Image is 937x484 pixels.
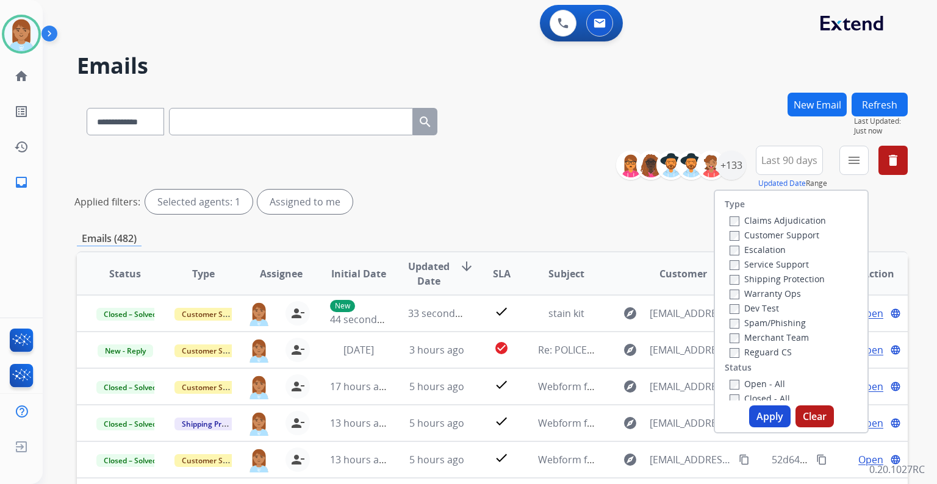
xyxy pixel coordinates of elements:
span: Open [858,379,883,394]
span: Webform from [EMAIL_ADDRESS][DOMAIN_NAME] on [DATE] [538,380,814,393]
mat-icon: person_remove [290,306,305,321]
mat-icon: language [890,381,901,392]
span: Closed – Solved [96,418,164,430]
input: Reguard CS [730,348,739,358]
label: Shipping Protection [730,273,825,285]
span: SLA [493,266,511,281]
button: Refresh [852,93,908,116]
mat-icon: list_alt [14,104,29,119]
h2: Emails [77,54,908,78]
img: agent-avatar [247,301,271,326]
mat-icon: home [14,69,29,84]
mat-icon: check_circle [494,341,509,355]
mat-icon: history [14,140,29,154]
label: Customer Support [730,229,819,241]
label: Closed - All [730,393,790,404]
input: Open - All [730,380,739,390]
span: Initial Date [331,266,386,281]
mat-icon: person_remove [290,416,305,430]
span: 3 hours ago [409,343,464,357]
mat-icon: arrow_downward [459,259,474,274]
input: Dev Test [730,304,739,314]
mat-icon: language [890,344,901,355]
mat-icon: person_remove [290,452,305,467]
span: Customer Support [174,344,254,357]
span: Assignee [260,266,303,281]
span: Webform from [EMAIL_ADDRESS][DOMAIN_NAME] on [DATE] [538,453,814,466]
label: Escalation [730,244,786,255]
label: Warranty Ops [730,288,801,299]
span: Updated Date [408,259,450,288]
input: Escalation [730,246,739,255]
span: [EMAIL_ADDRESS][DOMAIN_NAME] [650,379,731,394]
label: Type [725,198,745,210]
label: Claims Adjudication [730,215,826,226]
button: New Email [788,93,847,116]
mat-icon: check [494,414,509,429]
mat-icon: person_remove [290,343,305,357]
mat-icon: explore [623,452,637,467]
span: [EMAIL_ADDRESS][DOMAIN_NAME] [650,452,731,467]
span: 33 seconds ago [408,307,479,320]
p: Emails (482) [77,231,142,246]
span: Closed – Solved [96,308,164,321]
span: [EMAIL_ADDRESS][DOMAIN_NAME] [650,416,731,430]
mat-icon: explore [623,416,637,430]
span: New - Reply [98,344,153,357]
input: Service Support [730,260,739,270]
span: Closed – Solved [96,454,164,467]
label: Reguard CS [730,346,792,358]
label: Open - All [730,378,785,390]
img: agent-avatar [247,374,271,399]
mat-icon: search [418,115,433,129]
mat-icon: menu [847,153,861,168]
input: Warranty Ops [730,290,739,299]
button: Apply [749,405,791,427]
label: Status [725,361,752,374]
div: Selected agents: 1 [145,190,253,214]
span: Open [858,306,883,321]
span: 5 hours ago [409,416,464,430]
span: [EMAIL_ADDRESS][DOMAIN_NAME] [650,343,731,357]
img: agent-avatar [247,447,271,472]
span: Open [858,343,883,357]
mat-icon: delete [886,153,900,168]
th: Action [830,252,908,295]
label: Merchant Team [730,332,809,343]
mat-icon: language [890,454,901,465]
button: Last 90 days [756,146,823,175]
input: Spam/Phishing [730,319,739,329]
span: Type [192,266,215,281]
mat-icon: language [890,308,901,319]
span: Customer Support [174,308,254,321]
span: Shipping Protection [174,418,258,430]
input: Customer Support [730,231,739,241]
span: Webform from [EMAIL_ADDRESS][DOMAIN_NAME] on [DATE] [538,416,814,430]
mat-icon: explore [623,343,637,357]
mat-icon: content_copy [739,454,750,465]
span: 17 hours ago [330,380,390,393]
button: Clear [795,405,834,427]
p: Applied filters: [74,194,140,209]
mat-icon: check [494,450,509,465]
img: agent-avatar [247,411,271,436]
span: 5 hours ago [409,380,464,393]
span: 5 hours ago [409,453,464,466]
span: Customer Support [174,381,254,394]
mat-icon: explore [623,379,637,394]
img: agent-avatar [247,338,271,363]
div: +133 [717,151,746,180]
span: Subject [548,266,584,281]
span: Range [758,178,827,188]
label: Service Support [730,258,809,270]
p: New [330,300,355,312]
span: 13 hours ago [330,453,390,466]
span: Customer Support [174,454,254,467]
input: Claims Adjudication [730,216,739,226]
mat-icon: language [890,418,901,429]
input: Merchant Team [730,333,739,343]
span: stain kit [548,307,584,320]
mat-icon: explore [623,306,637,321]
span: [EMAIL_ADDRESS][DOMAIN_NAME] [650,306,731,321]
input: Closed - All [730,394,739,404]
